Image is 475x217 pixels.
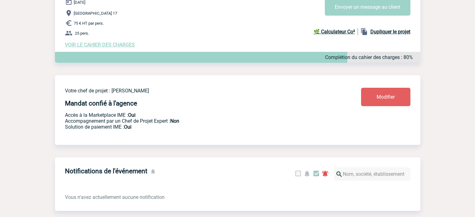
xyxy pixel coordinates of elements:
a: 🌿 Calculateur Co² [314,28,358,35]
b: Oui [124,124,131,130]
p: Votre chef de projet : [PERSON_NAME] [65,88,324,94]
h4: Mandat confié à l'agence [65,100,137,107]
b: Oui [128,112,136,118]
a: VOIR LE CAHIER DES CHARGES [65,42,135,48]
img: file_copy-black-24dp.png [360,28,368,35]
h4: Notifications de l'événement [65,167,147,175]
p: Prestation payante [65,118,324,124]
b: Dupliquer le projet [370,29,410,35]
span: 75 € HT par pers. [74,21,104,26]
p: Accès à la Marketplace IME : [65,112,324,118]
b: Non [170,118,179,124]
span: Vous n'avez actuellement aucune notification [65,194,165,200]
b: 🌿 Calculateur Co² [314,29,355,35]
p: Conformité aux process achat client, Prise en charge de la facturation, Mutualisation de plusieur... [65,124,324,130]
span: 25 pers. [75,31,89,36]
span: Modifier [377,94,395,100]
span: [GEOGRAPHIC_DATA] 17 [74,11,117,16]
